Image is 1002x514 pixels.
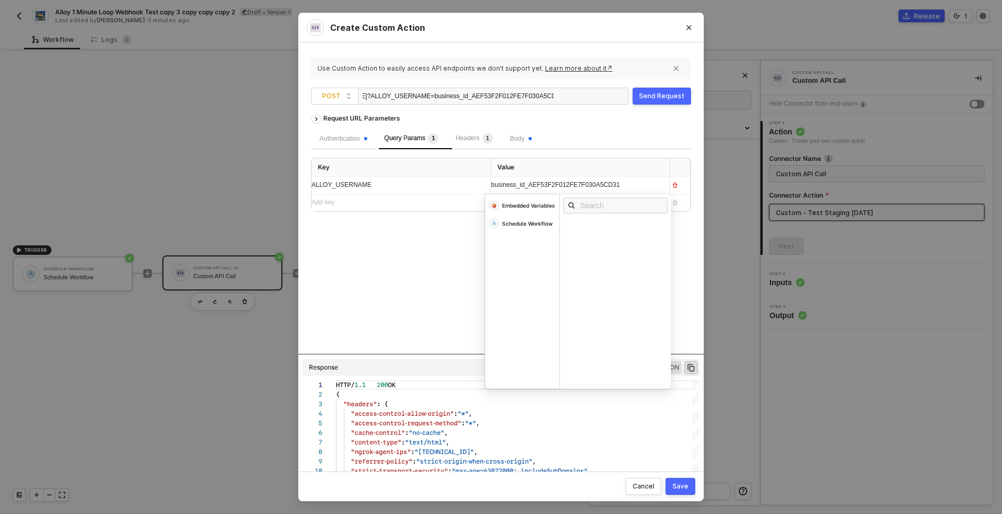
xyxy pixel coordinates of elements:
[486,135,489,141] span: 1
[476,418,480,428] span: ,
[303,380,322,390] div: 1
[482,133,493,144] sup: 1
[312,117,321,122] span: icon-arrow-right
[444,427,448,438] span: ,
[411,447,414,457] span: :
[588,466,591,476] span: ,
[318,109,405,128] div: Request URL Parameters
[336,380,355,390] span: HTTP/
[502,220,552,227] div: Schedule Workflow
[303,418,322,428] div: 5
[355,380,366,390] span: 1.1
[309,363,338,372] div: Response
[666,478,695,495] button: Save
[343,399,377,409] span: "headers"
[303,457,322,466] div: 9
[672,482,688,491] div: Save
[469,408,472,418] span: ,
[351,466,448,476] span: "strict-transport-security"
[312,158,491,177] th: Key
[367,92,564,100] span: ?ALLOY_USERNAME=business_id_AEF53F2F012FE7F030A5CD31
[351,456,412,466] span: "referrer-policy"
[491,181,620,189] span: business_id_AEF53F2F012FE7F030A5CD31
[319,134,367,144] div: Authentication
[317,64,668,73] div: Use Custom Action to easily access API endpoints we don’t support yet.
[581,200,658,211] input: Search
[336,389,340,399] span: {
[405,427,409,438] span: :
[401,437,405,447] span: :
[362,88,554,105] div: [URL][DOMAIN_NAME]
[490,201,498,210] img: Embedded Variables
[461,418,465,428] span: :
[428,133,438,144] sup: 1
[545,64,612,72] a: Learn more about it↗
[388,380,395,390] span: OK
[303,466,322,476] div: 10
[452,466,588,476] span: "max-age=63072000; includeSubDomains"
[674,13,704,42] button: Close
[639,92,685,100] div: Send Request
[409,427,444,438] span: "no-cache"
[532,456,536,466] span: ,
[322,88,352,104] span: POST
[633,482,654,491] div: Cancel
[351,408,454,418] span: "access-control-allow-origin"
[455,134,493,142] span: Headers
[303,399,322,409] div: 3
[474,447,478,457] span: ,
[377,380,388,390] span: 200
[446,437,450,447] span: ,
[303,390,322,399] div: 2
[448,466,452,476] span: :
[673,65,679,72] span: icon-close
[412,456,416,466] span: :
[303,409,322,418] div: 4
[432,135,435,141] span: 1
[626,478,661,495] button: Cancel
[490,219,498,228] img: Schedule Workflow
[686,363,696,372] span: icon-copy-paste
[303,438,322,447] div: 7
[351,447,411,457] span: "ngrok-agent-ips"
[351,427,405,438] span: "cache-control"
[303,428,322,438] div: 6
[502,202,555,209] div: Embedded Variables
[491,158,670,177] th: Value
[405,437,446,447] span: "text/html"
[303,447,322,457] div: 8
[351,437,401,447] span: "content-type"
[310,22,321,33] img: integration-icon
[414,447,474,457] span: "[TECHNICAL_ID]"
[416,456,532,466] span: "strict-origin-when-cross-origin"
[633,88,691,105] button: Send Request
[454,408,457,418] span: :
[351,418,461,428] span: "access-control-request-method"
[384,134,438,142] span: Query Params
[307,19,695,36] div: Create Custom Action
[377,399,388,409] span: : {
[312,181,372,189] span: ALLOY_USERNAME
[510,135,532,142] span: Body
